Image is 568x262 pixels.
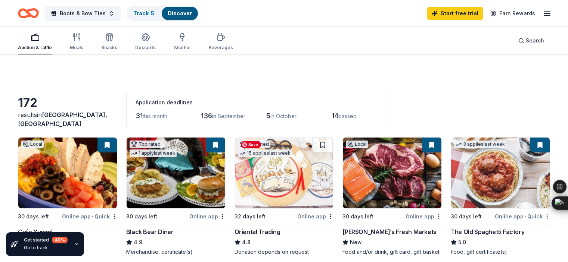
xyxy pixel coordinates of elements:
a: Image for The Old Spaghetti Factory3 applieslast week30 days leftOnline app•QuickThe Old Spaghett... [451,137,550,256]
img: Image for The Old Spaghetti Factory [451,138,550,208]
div: Top rated [130,141,162,148]
div: [PERSON_NAME]’s Fresh Markets [342,227,436,236]
button: Alcohol [174,30,190,54]
div: 3 applies last week [454,141,506,148]
span: Save [241,141,261,148]
div: Meals [70,45,83,51]
span: in September [212,113,245,119]
button: Search [512,33,550,48]
div: Auction & raffle [18,45,52,51]
span: this month [143,113,167,119]
div: Desserts [135,45,156,51]
button: Auction & raffle [18,30,52,54]
div: 30 days left [451,212,482,221]
a: Image for Cafe Yumm!Local30 days leftOnline app•QuickCafe Yumm!NewFood, gift card(s) [18,137,117,256]
span: [GEOGRAPHIC_DATA], [GEOGRAPHIC_DATA] [18,111,107,127]
div: 30 days left [342,212,373,221]
img: Image for Oriental Trading [235,138,333,208]
span: 31 [136,112,143,120]
img: Image for Chuck’s Fresh Markets [343,138,441,208]
div: Local [21,141,44,148]
div: Alcohol [174,45,190,51]
span: • [92,214,93,220]
div: Donation depends on request [235,248,334,256]
div: Black Bear Diner [126,227,174,236]
span: New [350,238,362,247]
a: Earn Rewards [486,7,540,20]
span: 5.0 [458,238,466,247]
span: • [525,214,526,220]
div: Online app [406,212,442,221]
a: Home [18,4,39,22]
div: results [18,110,117,128]
div: 30 days left [18,212,49,221]
button: Snacks [101,30,117,54]
span: in [18,111,107,127]
div: Oriental Trading [235,227,280,236]
img: Image for Cafe Yumm! [18,138,117,208]
img: Image for Black Bear Diner [127,138,225,208]
a: Start free trial [427,7,483,20]
span: 5 [266,112,270,120]
button: Boots & Bow Ties [45,6,121,21]
a: Image for Black Bear DinerTop rated1 applylast week30 days leftOnline appBlack Bear Diner4.9Merch... [126,137,226,256]
div: Beverages [208,45,233,51]
div: Online app Quick [62,212,117,221]
button: Desserts [135,30,156,54]
button: Meals [70,30,83,54]
a: Image for Oriental TradingTop rated15 applieslast week32 days leftOnline appOriental Trading4.8Do... [235,137,334,256]
span: Search [526,36,544,45]
div: Food and/or drink, gift card, gift basket [342,248,442,256]
div: Get started [24,237,68,243]
div: Food, gift certificate(s) [451,248,550,256]
div: Online app Quick [495,212,550,221]
span: in October [270,113,297,119]
div: Go to track [24,245,68,251]
button: Beverages [208,30,233,54]
span: 14 [332,112,338,120]
span: 4.9 [134,238,142,247]
div: 172 [18,95,117,110]
span: passed [338,113,357,119]
div: Online app [297,212,333,221]
a: Discover [168,10,192,16]
div: 15 applies last week [238,149,292,157]
div: Merchandise, certificate(s) [126,248,226,256]
div: The Old Spaghetti Factory [451,227,524,236]
button: Track· 5Discover [127,6,199,21]
div: Local [346,141,368,148]
div: 1 apply last week [130,149,177,157]
span: 4.8 [242,238,251,247]
span: Boots & Bow Ties [60,9,106,18]
a: Track· 5 [133,10,154,16]
div: 32 days left [235,212,266,221]
div: Online app [189,212,226,221]
div: Top rated [238,141,270,148]
div: 40 % [52,237,68,243]
a: Image for Chuck’s Fresh MarketsLocal30 days leftOnline app[PERSON_NAME]’s Fresh MarketsNewFood an... [342,137,442,256]
span: 136 [201,112,212,120]
div: Snacks [101,45,117,51]
div: 30 days left [126,212,157,221]
div: Application deadlines [136,98,376,107]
